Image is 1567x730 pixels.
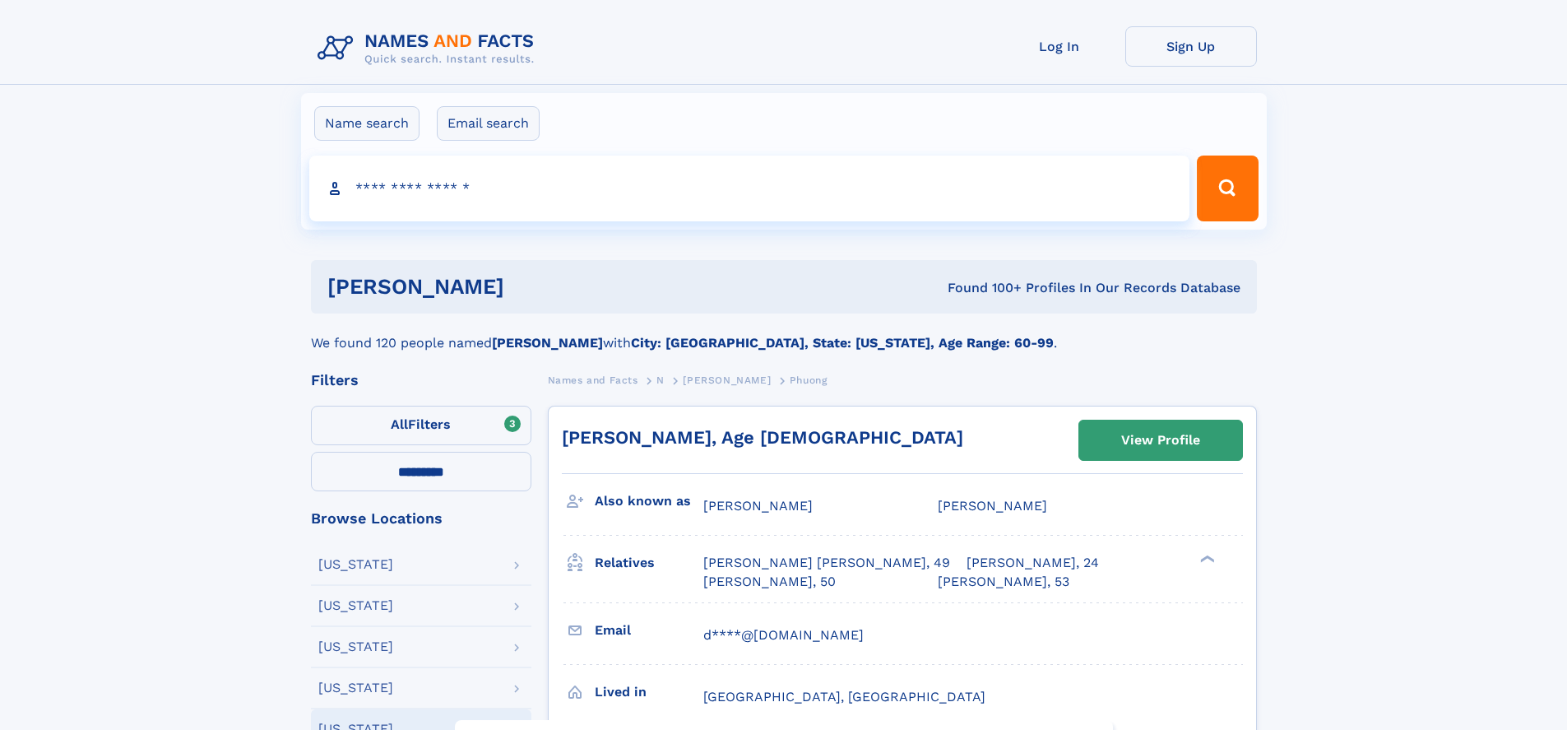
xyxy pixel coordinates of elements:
div: ❯ [1196,554,1216,565]
span: All [391,416,408,432]
a: View Profile [1079,421,1242,460]
a: [PERSON_NAME], 24 [967,554,1099,572]
a: Sign Up [1125,26,1257,67]
span: Phuong [790,374,828,386]
b: City: [GEOGRAPHIC_DATA], State: [US_STATE], Age Range: 60-99 [631,335,1054,351]
div: [US_STATE] [318,640,393,653]
div: View Profile [1121,421,1200,459]
a: [PERSON_NAME], 50 [703,573,836,591]
label: Email search [437,106,540,141]
div: We found 120 people named with . [311,314,1257,353]
a: [PERSON_NAME] [PERSON_NAME], 49 [703,554,950,572]
div: Found 100+ Profiles In Our Records Database [726,279,1240,297]
div: [US_STATE] [318,681,393,695]
a: Names and Facts [548,370,638,390]
h3: Lived in [595,678,703,706]
h1: [PERSON_NAME] [327,277,726,297]
h3: Relatives [595,549,703,577]
span: [PERSON_NAME] [703,498,813,514]
div: Filters [311,373,531,388]
img: Logo Names and Facts [311,26,548,71]
span: N [656,374,665,386]
a: [PERSON_NAME] [683,370,771,390]
input: search input [309,156,1190,221]
button: Search Button [1197,156,1258,221]
a: [PERSON_NAME], Age [DEMOGRAPHIC_DATA] [562,427,963,448]
h3: Email [595,616,703,644]
a: N [656,370,665,390]
div: [US_STATE] [318,599,393,612]
h3: Also known as [595,487,703,515]
label: Name search [314,106,420,141]
a: Log In [994,26,1125,67]
b: [PERSON_NAME] [492,335,603,351]
span: [GEOGRAPHIC_DATA], [GEOGRAPHIC_DATA] [703,689,985,704]
label: Filters [311,406,531,445]
a: [PERSON_NAME], 53 [938,573,1069,591]
div: [US_STATE] [318,558,393,571]
div: Browse Locations [311,511,531,526]
span: [PERSON_NAME] [683,374,771,386]
span: [PERSON_NAME] [938,498,1047,514]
